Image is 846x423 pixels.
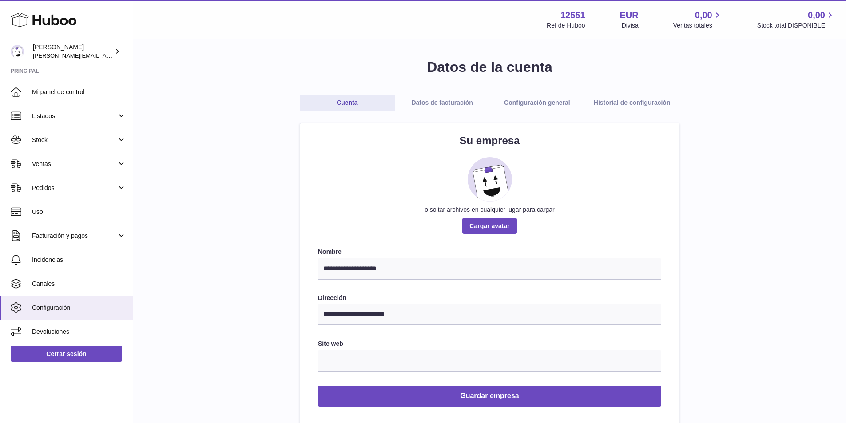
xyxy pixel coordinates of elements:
a: 0,00 Ventas totales [673,9,723,30]
span: Canales [32,280,126,288]
img: gerardo.montoiro@cleverenterprise.es [11,45,24,58]
span: Configuración [32,304,126,312]
img: placeholder_image.svg [468,157,512,202]
button: Guardar empresa [318,386,661,407]
span: Ventas [32,160,117,168]
strong: EUR [620,9,639,21]
a: Configuración general [490,95,585,111]
h1: Datos de la cuenta [147,58,832,77]
span: [PERSON_NAME][EMAIL_ADDRESS][PERSON_NAME][DOMAIN_NAME] [33,52,226,59]
strong: 12551 [560,9,585,21]
span: Ventas totales [673,21,723,30]
div: Divisa [622,21,639,30]
span: Uso [32,208,126,216]
a: Historial de configuración [584,95,679,111]
label: Site web [318,340,661,348]
span: Facturación y pagos [32,232,117,240]
span: Stock total DISPONIBLE [757,21,835,30]
span: Listados [32,112,117,120]
span: 0,00 [695,9,712,21]
span: Mi panel de control [32,88,126,96]
span: Incidencias [32,256,126,264]
label: Nombre [318,248,661,256]
a: Datos de facturación [395,95,490,111]
div: Ref de Huboo [547,21,585,30]
span: 0,00 [808,9,825,21]
span: Stock [32,136,117,144]
h2: Su empresa [318,134,661,148]
div: o soltar archivos en cualquier lugar para cargar [318,206,661,214]
div: [PERSON_NAME] [33,43,113,60]
a: Cerrar sesión [11,346,122,362]
label: Dirección [318,294,661,302]
span: Cargar avatar [462,218,516,234]
span: Devoluciones [32,328,126,336]
span: Pedidos [32,184,117,192]
a: Cuenta [300,95,395,111]
a: 0,00 Stock total DISPONIBLE [757,9,835,30]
